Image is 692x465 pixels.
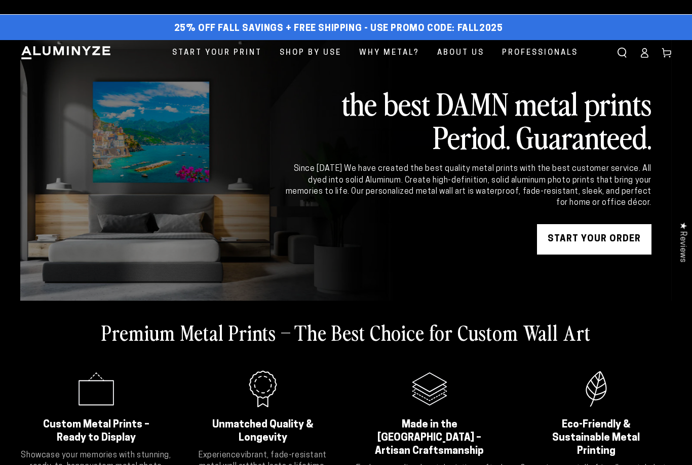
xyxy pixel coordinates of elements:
span: Start Your Print [172,46,262,60]
div: Click to open Judge.me floating reviews tab [673,214,692,270]
span: 25% off FALL Savings + Free Shipping - Use Promo Code: FALL2025 [174,23,503,34]
h2: Eco-Friendly & Sustainable Metal Printing [533,418,659,458]
span: Why Metal? [359,46,419,60]
a: Professionals [494,40,586,66]
h2: the best DAMN metal prints Period. Guaranteed. [284,86,651,153]
h2: Custom Metal Prints – Ready to Display [33,418,159,445]
span: About Us [437,46,484,60]
h2: Premium Metal Prints – The Best Choice for Custom Wall Art [101,319,591,345]
a: Why Metal? [352,40,427,66]
span: Professionals [502,46,578,60]
a: Shop By Use [272,40,349,66]
h2: Made in the [GEOGRAPHIC_DATA] – Artisan Craftsmanship [366,418,492,458]
a: START YOUR Order [537,224,651,255]
a: Start Your Print [165,40,270,66]
div: Since [DATE] We have created the best quality metal prints with the best customer service. All dy... [284,163,651,209]
a: About Us [430,40,492,66]
summary: Search our site [611,42,633,64]
h2: Unmatched Quality & Longevity [200,418,326,445]
img: Aluminyze [20,45,111,60]
span: Shop By Use [280,46,341,60]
